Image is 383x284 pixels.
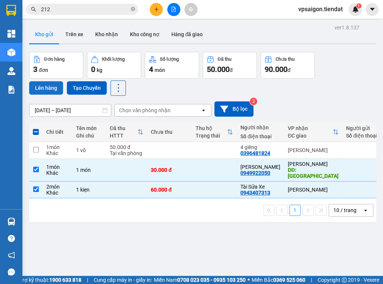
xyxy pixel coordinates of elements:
span: close-circle [131,7,135,11]
div: 50.000 đ [110,144,143,150]
span: Nhận: [87,6,105,14]
div: VP nhận [288,125,333,131]
span: 50.000 [207,65,230,74]
div: Chưa thu [275,57,295,62]
span: Cung cấp máy in - giấy in: [94,276,152,284]
div: 50.000 [6,47,83,56]
button: Đơn hàng3đơn [29,52,83,79]
span: | [311,276,312,284]
div: [PERSON_NAME] [288,187,339,193]
span: file-add [171,7,176,12]
div: ver 1.8.137 [334,23,359,32]
div: Khối lượng [102,57,125,62]
div: Khác [46,190,69,196]
span: đ [230,67,233,73]
button: Kho gửi [29,25,59,43]
button: Kho công nợ [124,25,165,43]
div: 0943407313 [240,190,270,196]
button: Chưa thu90.000đ [261,52,315,79]
div: [GEOGRAPHIC_DATA] [6,6,82,23]
button: aim [184,3,197,16]
span: 90.000 [265,65,287,74]
div: Khác [46,150,69,156]
div: Người nhận [240,124,280,130]
button: file-add [167,3,180,16]
div: Trạng thái [196,133,227,139]
input: Select a date range. [29,104,111,116]
div: Chi tiết [46,129,69,135]
img: solution-icon [7,86,15,94]
svg: open [362,207,368,213]
button: Đã thu50.000đ [203,52,257,79]
strong: 0369 525 060 [273,277,305,283]
strong: 1900 633 818 [49,277,81,283]
input: Tìm tên, số ĐT hoặc mã đơn [41,5,129,13]
button: Tạo Chuyến [67,81,107,95]
div: Ghi chú [76,133,102,139]
div: ĐC giao [288,133,333,139]
button: Số lượng4món [145,52,199,79]
th: Toggle SortBy [192,122,237,142]
div: 4 giêng [240,144,280,150]
img: warehouse-icon [7,218,15,225]
th: Toggle SortBy [284,122,342,142]
img: icon-new-feature [352,6,359,13]
span: Hỗ trợ kỹ thuật: [13,276,81,284]
div: Tên món [76,125,102,131]
div: Số lượng [160,57,179,62]
button: Khối lượng0kg [87,52,141,79]
span: copyright [342,277,347,283]
sup: 2 [250,98,257,105]
div: Tại văn phòng [110,150,143,156]
img: logo-vxr [6,5,16,16]
div: HTTT [110,133,137,139]
span: Đã thu : [6,48,28,56]
strong: 0708 023 035 - 0935 103 250 [177,277,246,283]
span: | [87,276,88,284]
span: caret-down [369,6,376,13]
span: Miền Nam [154,276,246,284]
button: Trên xe [59,25,89,43]
button: Hàng đã giao [165,25,209,43]
div: 10 / trang [333,206,356,214]
div: Chọn văn phòng nhận [119,107,171,114]
button: caret-down [365,3,379,16]
div: [PERSON_NAME] [288,147,339,153]
span: ⚪️ [247,278,250,281]
div: 0396481824 [87,32,147,42]
span: plus [154,7,159,12]
div: 0396481824 [240,150,270,156]
div: 60.000 đ [151,187,188,193]
div: Thu hộ [196,125,227,131]
span: aim [188,7,193,12]
div: 1 món [76,167,102,173]
sup: 1 [356,3,361,9]
span: Miền Bắc [252,276,305,284]
svg: open [200,107,206,113]
span: Gửi: [6,6,18,14]
div: 1 kiẹn [76,187,102,193]
div: Đã thu [218,57,231,62]
div: CHỊ QUÂN [240,164,280,170]
span: vpsaigon.tiendat [292,4,349,14]
button: 1 [289,205,301,216]
button: Bộ lọc [214,101,253,117]
div: Chưa thu [151,129,188,135]
div: Đơn hàng [44,57,65,62]
span: notification [8,252,15,259]
div: Đã thu [110,125,137,131]
div: 4 giêng [87,23,147,32]
div: DĐ: vila coco [288,167,339,179]
div: [PERSON_NAME] [87,6,147,23]
img: dashboard-icon [7,30,15,38]
div: 30.000 đ [151,167,188,173]
div: Người gửi [346,125,380,131]
div: 1 món [46,144,69,150]
span: đ [287,67,290,73]
button: Lên hàng [29,81,63,95]
div: Khác [46,170,69,176]
span: close-circle [131,6,135,13]
div: 1 món [46,164,69,170]
span: 3 [33,65,37,74]
span: question-circle [8,235,15,242]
